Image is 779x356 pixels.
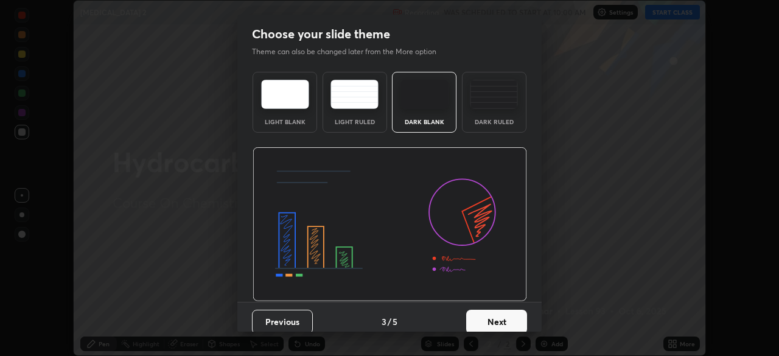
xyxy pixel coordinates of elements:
p: Theme can also be changed later from the More option [252,46,449,57]
div: Dark Blank [400,119,449,125]
div: Light Blank [260,119,309,125]
img: darkRuledTheme.de295e13.svg [470,80,518,109]
img: lightRuledTheme.5fabf969.svg [330,80,379,109]
img: lightTheme.e5ed3b09.svg [261,80,309,109]
img: darkTheme.f0cc69e5.svg [400,80,449,109]
h4: 5 [393,315,397,328]
div: Light Ruled [330,119,379,125]
h2: Choose your slide theme [252,26,390,42]
h4: 3 [382,315,386,328]
button: Previous [252,310,313,334]
img: darkThemeBanner.d06ce4a2.svg [253,147,527,302]
button: Next [466,310,527,334]
h4: / [388,315,391,328]
div: Dark Ruled [470,119,519,125]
